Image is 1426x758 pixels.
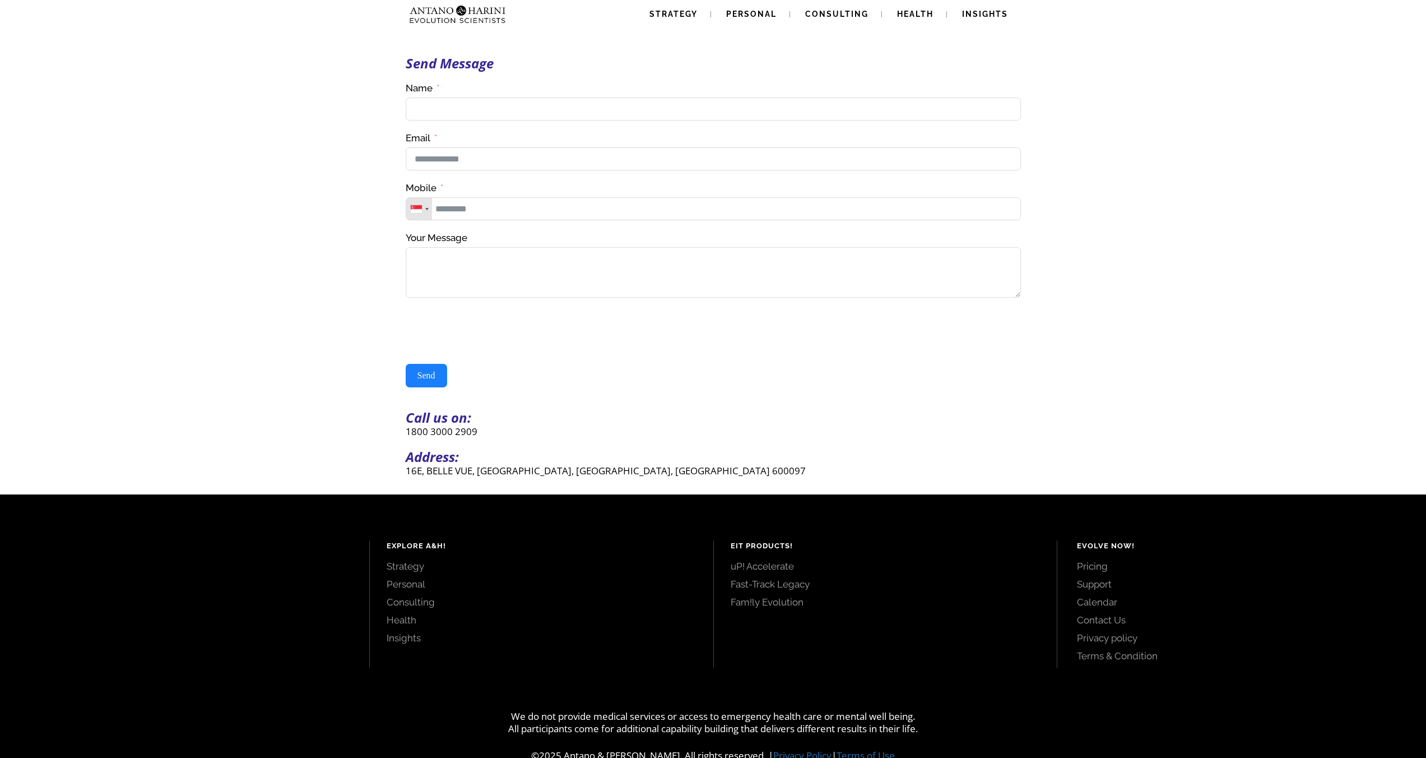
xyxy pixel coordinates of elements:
[731,596,1041,608] a: Fam!ly Evolution
[1077,650,1401,662] a: Terms & Condition
[897,10,933,19] span: Health
[387,614,696,626] a: Health
[406,408,471,427] strong: Call us on:
[1077,540,1401,552] h4: Evolve Now!
[1077,578,1401,590] a: Support
[406,364,447,387] button: Send
[406,247,1021,298] textarea: Your Message
[406,182,444,195] label: Mobile
[726,10,777,19] span: Personal
[1077,596,1401,608] a: Calendar
[731,578,1041,590] a: Fast-Track Legacy
[406,132,438,145] label: Email
[1077,560,1401,572] a: Pricing
[406,464,1021,477] p: 16E, BELLE VUE, [GEOGRAPHIC_DATA], [GEOGRAPHIC_DATA], [GEOGRAPHIC_DATA] 600097
[406,54,494,72] strong: Send Message
[649,10,698,19] span: Strategy
[406,147,1021,170] input: Email
[406,309,576,353] iframe: reCAPTCHA
[1077,614,1401,626] a: Contact Us
[731,540,1041,552] h4: EIT Products!
[1077,632,1401,644] a: Privacy policy
[406,197,1021,220] input: Mobile
[805,10,868,19] span: Consulting
[387,632,696,644] a: Insights
[387,540,696,552] h4: Explore A&H!
[731,560,1041,572] a: uP! Accelerate
[387,596,696,608] a: Consulting
[962,10,1008,19] span: Insights
[387,578,696,590] a: Personal
[406,198,432,220] div: Telephone country code
[406,232,467,244] label: Your Message
[406,447,459,466] strong: Address:
[406,82,440,95] label: Name
[406,425,1021,438] p: 1800 3000 2909
[387,560,696,572] a: Strategy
